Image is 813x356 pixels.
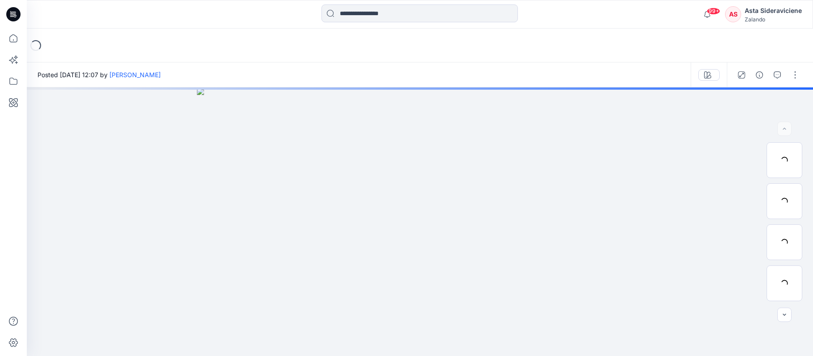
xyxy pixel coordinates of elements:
[745,16,802,23] div: Zalando
[197,88,643,356] img: eyJhbGciOiJIUzI1NiIsImtpZCI6IjAiLCJzbHQiOiJzZXMiLCJ0eXAiOiJKV1QifQ.eyJkYXRhIjp7InR5cGUiOiJzdG9yYW...
[745,5,802,16] div: Asta Sideraviciene
[109,71,161,79] a: [PERSON_NAME]
[752,68,767,82] button: Details
[38,70,161,79] span: Posted [DATE] 12:07 by
[707,8,720,15] span: 99+
[725,6,741,22] div: AS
